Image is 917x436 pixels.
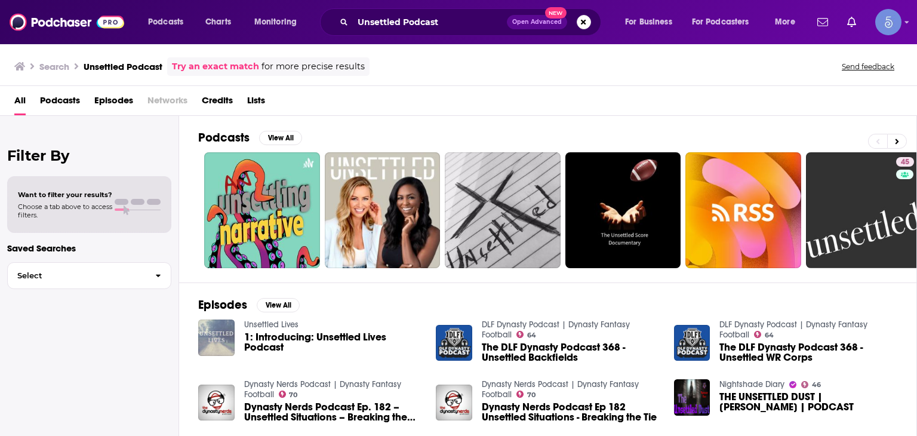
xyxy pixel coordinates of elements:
[719,392,897,412] span: THE UNSETTLED DUST | [PERSON_NAME] | PODCAST
[205,14,231,30] span: Charts
[261,60,365,73] span: for more precise results
[719,342,897,363] a: The DLF Dynasty Podcast 368 - Unsettled WR Corps
[801,381,821,388] a: 46
[331,8,613,36] div: Search podcasts, credits, & more...
[754,331,774,338] a: 64
[353,13,507,32] input: Search podcasts, credits, & more...
[545,7,567,19] span: New
[84,61,162,72] h3: Unsettled Podcast
[674,325,710,361] img: The DLF Dynasty Podcast 368 - Unsettled WR Corps
[172,60,259,73] a: Try an exact match
[198,130,250,145] h2: Podcasts
[767,13,810,32] button: open menu
[625,14,672,30] span: For Business
[198,130,302,145] a: PodcastsView All
[247,91,265,115] a: Lists
[527,392,536,398] span: 70
[39,61,69,72] h3: Search
[14,91,26,115] a: All
[244,379,401,400] a: Dynasty Nerds Podcast | Dynasty Fantasy Football
[842,12,861,32] a: Show notifications dropdown
[289,392,297,398] span: 70
[775,14,795,30] span: More
[875,9,901,35] img: User Profile
[279,391,298,398] a: 70
[674,379,710,416] img: THE UNSETTLED DUST | ROBERT AICKMAN | PODCAST
[482,342,660,363] a: The DLF Dynasty Podcast 368 - Unsettled Backfields
[482,320,630,340] a: DLF Dynasty Podcast | Dynasty Fantasy Football
[516,331,536,338] a: 64
[257,298,300,312] button: View All
[8,272,146,280] span: Select
[482,379,639,400] a: Dynasty Nerds Podcast | Dynasty Fantasy Football
[244,402,422,422] a: Dynasty Nerds Podcast Ep. 182 – Unsettled Situations – Breaking the Tie
[40,91,80,115] a: Podcasts
[18,191,112,199] span: Want to filter your results?
[436,325,472,361] img: The DLF Dynasty Podcast 368 - Unsettled Backfields
[875,9,901,35] span: Logged in as Spiral5-G1
[198,320,235,356] img: 1: Introducing: Unsettled Lives Podcast
[875,9,901,35] button: Show profile menu
[7,147,171,164] h2: Filter By
[896,157,914,167] a: 45
[198,13,238,32] a: Charts
[719,379,784,389] a: Nightshade Diary
[244,332,422,352] a: 1: Introducing: Unsettled Lives Podcast
[527,333,536,338] span: 64
[719,392,897,412] a: THE UNSETTLED DUST | ROBERT AICKMAN | PODCAST
[436,385,472,421] img: Dynasty Nerds Podcast Ep 182 Unsettled Situations - Breaking the Tie
[617,13,687,32] button: open menu
[202,91,233,115] a: Credits
[516,391,536,398] a: 70
[244,320,299,330] a: Unsettled Lives
[198,385,235,421] img: Dynasty Nerds Podcast Ep. 182 – Unsettled Situations – Breaking the Tie
[507,15,567,29] button: Open AdvancedNew
[482,402,660,422] a: Dynasty Nerds Podcast Ep 182 Unsettled Situations - Breaking the Tie
[259,131,302,145] button: View All
[719,320,867,340] a: DLF Dynasty Podcast | Dynasty Fantasy Football
[765,333,774,338] span: 64
[812,382,821,388] span: 46
[198,297,300,312] a: EpisodesView All
[18,202,112,219] span: Choose a tab above to access filters.
[692,14,749,30] span: For Podcasters
[94,91,133,115] a: Episodes
[813,12,833,32] a: Show notifications dropdown
[10,11,124,33] img: Podchaser - Follow, Share and Rate Podcasts
[7,242,171,254] p: Saved Searches
[148,14,183,30] span: Podcasts
[512,19,562,25] span: Open Advanced
[838,62,898,72] button: Send feedback
[198,297,247,312] h2: Episodes
[140,13,199,32] button: open menu
[147,91,187,115] span: Networks
[684,13,767,32] button: open menu
[254,14,297,30] span: Monitoring
[246,13,312,32] button: open menu
[7,262,171,289] button: Select
[901,156,909,168] span: 45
